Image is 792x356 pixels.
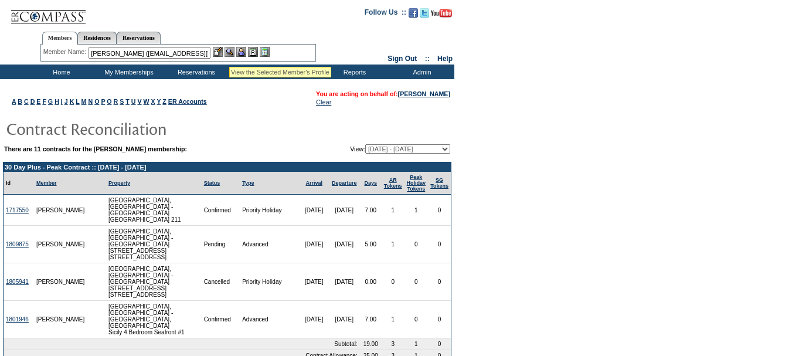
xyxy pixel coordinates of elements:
td: Advanced [240,226,299,263]
a: Type [242,180,254,186]
td: [PERSON_NAME] [34,195,87,226]
a: B [18,98,22,105]
a: C [24,98,29,105]
td: [DATE] [329,195,360,226]
td: 1 [405,195,429,226]
a: ER Accounts [168,98,207,105]
a: H [55,98,59,105]
td: 30 Day Plus - Peak Contract :: [DATE] - [DATE] [4,162,451,172]
img: View [225,47,234,57]
td: [PERSON_NAME] [34,226,87,263]
img: Reservations [248,47,258,57]
a: S [120,98,124,105]
div: View the Selected Member's Profile [231,69,329,76]
img: pgTtlContractReconciliation.gif [6,117,240,140]
td: Vacation Collection [229,65,319,79]
td: 0 [428,226,451,263]
a: ARTokens [384,177,402,189]
td: [PERSON_NAME] [34,301,87,338]
td: 0 [405,301,429,338]
td: View: [293,144,450,154]
span: :: [425,55,430,63]
a: Follow us on Twitter [420,12,429,19]
td: [GEOGRAPHIC_DATA], [GEOGRAPHIC_DATA] - [GEOGRAPHIC_DATA], [GEOGRAPHIC_DATA] Sicily 4 Bedroom Seaf... [106,301,202,338]
a: T [125,98,130,105]
td: 1 [382,301,405,338]
td: [PERSON_NAME] [34,263,87,301]
td: 5.00 [360,226,382,263]
td: Reservations [161,65,229,79]
td: [GEOGRAPHIC_DATA], [GEOGRAPHIC_DATA] - [GEOGRAPHIC_DATA] [GEOGRAPHIC_DATA] 211 [106,195,202,226]
a: Y [157,98,161,105]
a: K [70,98,74,105]
td: [DATE] [329,226,360,263]
a: I [61,98,63,105]
a: [PERSON_NAME] [398,90,450,97]
a: Clear [316,99,331,106]
font: You are acting on behalf of: [316,90,450,97]
b: There are 11 contracts for the [PERSON_NAME] membership: [4,145,187,152]
a: V [137,98,141,105]
td: 1 [382,195,405,226]
td: Id [4,172,34,195]
img: b_calculator.gif [260,47,270,57]
td: [DATE] [299,301,328,338]
a: Help [437,55,453,63]
div: Member Name: [43,47,89,57]
td: Cancelled [202,263,240,301]
a: Reservations [117,32,161,44]
img: Become our fan on Facebook [409,8,418,18]
td: 1 [382,226,405,263]
a: Members [42,32,78,45]
td: Home [26,65,94,79]
td: 0 [405,226,429,263]
a: O [94,98,99,105]
td: [DATE] [299,195,328,226]
a: Property [108,180,130,186]
td: [DATE] [299,226,328,263]
a: N [88,98,93,105]
a: W [144,98,149,105]
img: Follow us on Twitter [420,8,429,18]
td: 0 [428,263,451,301]
a: 1801946 [6,316,29,323]
td: Reports [319,65,387,79]
td: 0 [382,263,405,301]
td: [DATE] [329,263,360,301]
td: Admin [387,65,454,79]
a: M [81,98,87,105]
a: E [36,98,40,105]
td: Confirmed [202,301,240,338]
td: [GEOGRAPHIC_DATA], [GEOGRAPHIC_DATA] - [GEOGRAPHIC_DATA][STREET_ADDRESS] [STREET_ADDRESS] [106,226,202,263]
td: My Memberships [94,65,161,79]
td: Priority Holiday [240,195,299,226]
a: Status [204,180,220,186]
a: F [42,98,46,105]
td: 0 [428,195,451,226]
td: 7.00 [360,301,382,338]
a: 1717550 [6,207,29,213]
td: Pending [202,226,240,263]
a: Arrival [305,180,322,186]
a: Sign Out [387,55,417,63]
td: 7.00 [360,195,382,226]
a: G [48,98,53,105]
a: P [101,98,105,105]
td: 0 [405,263,429,301]
a: Q [107,98,111,105]
a: A [12,98,16,105]
a: R [114,98,118,105]
td: 19.00 [360,338,382,350]
img: b_edit.gif [213,47,223,57]
a: 1809875 [6,241,29,247]
td: 0 [428,301,451,338]
a: J [64,98,68,105]
td: 1 [405,338,429,350]
a: L [76,98,79,105]
td: 0.00 [360,263,382,301]
td: [DATE] [329,301,360,338]
a: Departure [332,180,357,186]
td: Advanced [240,301,299,338]
a: Member [36,180,57,186]
a: Z [162,98,166,105]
